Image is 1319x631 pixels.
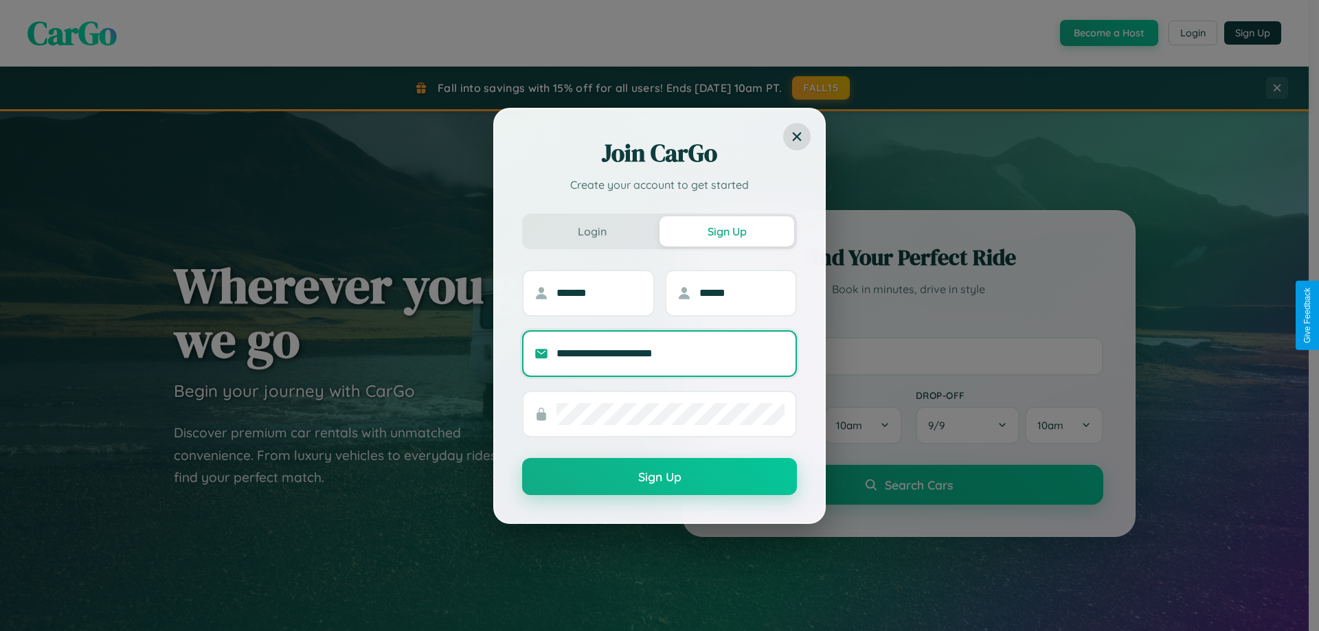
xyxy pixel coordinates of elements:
div: Give Feedback [1303,288,1312,343]
h2: Join CarGo [522,137,797,170]
p: Create your account to get started [522,176,797,193]
button: Sign Up [659,216,794,246]
button: Sign Up [522,458,797,495]
button: Login [525,216,659,246]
